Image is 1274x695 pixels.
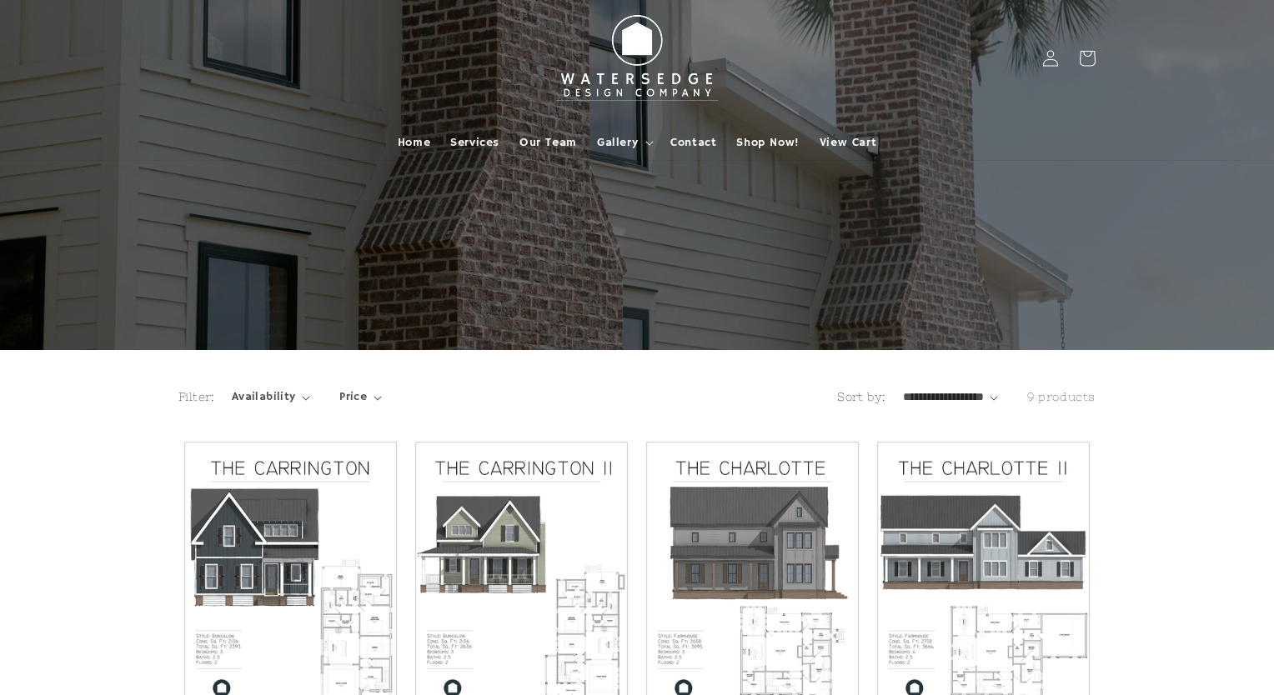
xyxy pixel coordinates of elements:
[232,388,296,406] span: Availability
[519,135,577,150] span: Our Team
[339,388,367,406] span: Price
[837,390,885,403] label: Sort by:
[509,125,587,160] a: Our Team
[670,135,716,150] span: Contact
[178,388,215,406] h2: Filter:
[660,125,726,160] a: Contact
[726,125,809,160] a: Shop Now!
[587,125,660,160] summary: Gallery
[736,135,799,150] span: Shop Now!
[820,135,876,150] span: View Cart
[232,388,310,406] summary: Availability (0 selected)
[339,388,382,406] summary: Price
[1027,390,1096,403] span: 9 products
[440,125,509,160] a: Services
[398,135,430,150] span: Home
[545,7,729,110] img: Watersedge Design Co
[810,125,886,160] a: View Cart
[450,135,499,150] span: Services
[597,135,638,150] span: Gallery
[388,125,440,160] a: Home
